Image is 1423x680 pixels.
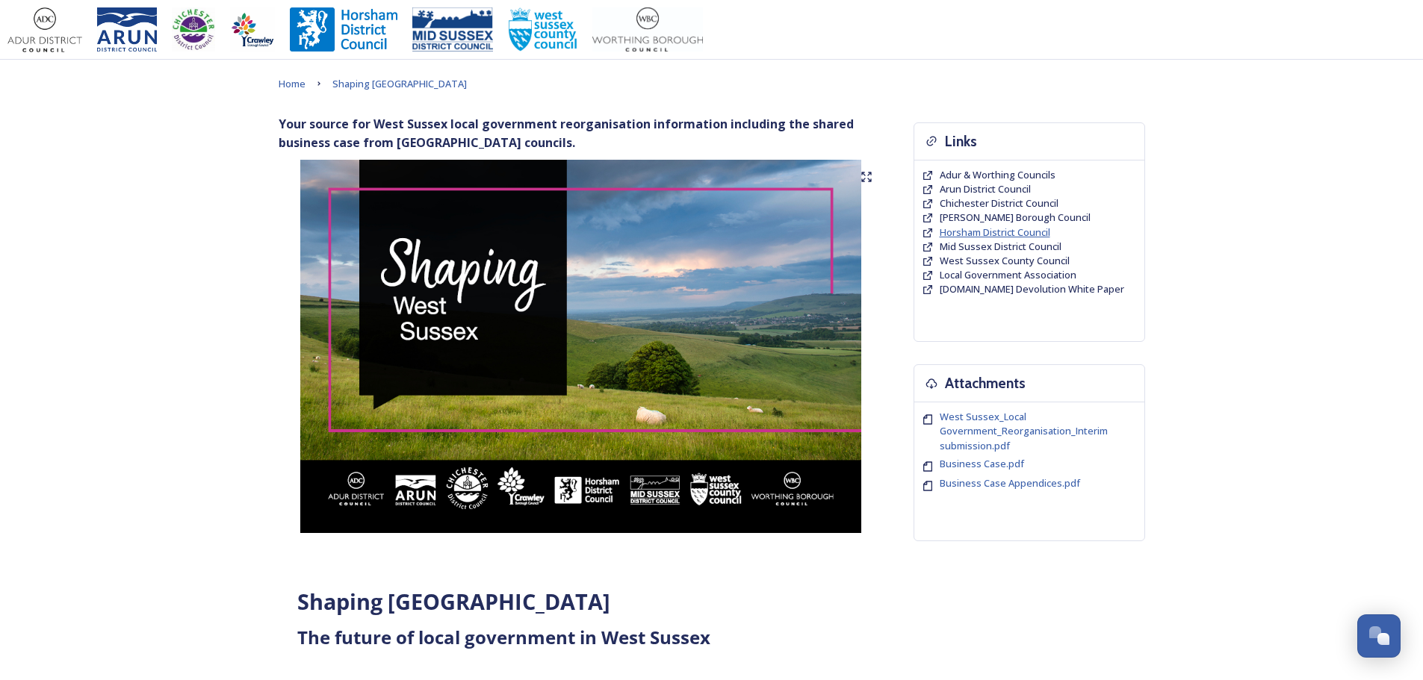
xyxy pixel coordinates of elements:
a: West Sussex County Council [940,254,1070,268]
img: Crawley%20BC%20logo.jpg [230,7,275,52]
a: Chichester District Council [940,196,1058,210]
img: Horsham%20DC%20Logo.jpg [290,7,397,52]
h3: Attachments [945,372,1026,394]
a: Home [279,75,306,93]
a: Local Government Association [940,268,1076,282]
a: Shaping [GEOGRAPHIC_DATA] [332,75,467,93]
span: West Sussex_Local Government_Reorganisation_Interim submission.pdf [940,410,1108,452]
button: Open Chat [1357,614,1401,658]
a: Arun District Council [940,182,1031,196]
h3: Links [945,131,977,152]
span: Home [279,77,306,90]
strong: Your source for West Sussex local government reorganisation information including the shared busi... [279,116,854,151]
img: Worthing_Adur%20%281%29.jpg [592,7,703,52]
a: [DOMAIN_NAME] Devolution White Paper [940,282,1124,296]
img: Arun%20District%20Council%20logo%20blue%20CMYK.jpg [97,7,157,52]
span: Business Case Appendices.pdf [940,476,1080,490]
a: [PERSON_NAME] Borough Council [940,210,1091,225]
strong: Shaping [GEOGRAPHIC_DATA] [297,587,610,616]
span: Horsham District Council [940,225,1050,239]
img: 150ppimsdc%20logo%20blue.png [412,7,493,52]
a: Adur & Worthing Councils [940,168,1055,182]
span: [DOMAIN_NAME] Devolution White Paper [940,282,1124,296]
span: Shaping [GEOGRAPHIC_DATA] [332,77,467,90]
span: Business Case.pdf [940,457,1024,470]
strong: The future of local government in West Sussex [297,625,710,649]
span: [PERSON_NAME] Borough Council [940,210,1091,224]
span: West Sussex County Council [940,254,1070,267]
a: Mid Sussex District Council [940,240,1061,254]
img: Adur%20logo%20%281%29.jpeg [7,7,82,52]
span: Chichester District Council [940,196,1058,210]
img: CDC%20Logo%20-%20you%20may%20have%20a%20better%20version.jpg [172,7,215,52]
img: WSCCPos-Spot-25mm.jpg [508,7,578,52]
a: Horsham District Council [940,225,1050,240]
span: Mid Sussex District Council [940,240,1061,253]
